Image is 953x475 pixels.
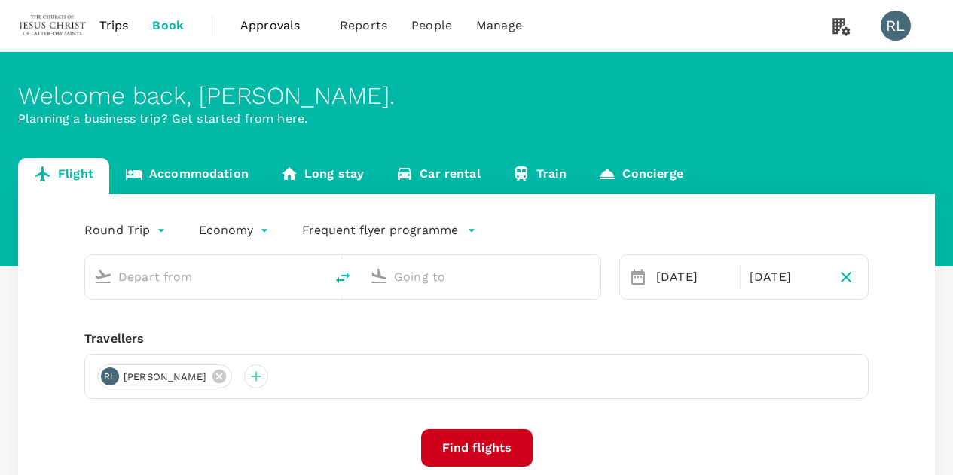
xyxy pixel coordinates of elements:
[744,262,830,292] div: [DATE]
[314,275,317,278] button: Open
[97,364,232,388] div: RL[PERSON_NAME]
[302,221,476,239] button: Frequent flyer programme
[421,429,533,467] button: Find flights
[325,260,361,296] button: delete
[476,17,522,35] span: Manage
[650,262,737,292] div: [DATE]
[199,218,272,242] div: Economy
[115,370,215,385] span: [PERSON_NAME]
[18,82,935,110] div: Welcome back , [PERSON_NAME] .
[264,158,380,194] a: Long stay
[18,158,109,194] a: Flight
[101,367,119,385] div: RL
[109,158,264,194] a: Accommodation
[411,17,452,35] span: People
[152,17,184,35] span: Book
[590,275,593,278] button: Open
[240,17,316,35] span: Approvals
[881,11,911,41] div: RL
[496,158,583,194] a: Train
[340,17,387,35] span: Reports
[380,158,496,194] a: Car rental
[394,265,569,288] input: Going to
[18,9,87,42] img: The Malaysian Church of Jesus Christ of Latter-day Saints
[84,330,869,348] div: Travellers
[18,110,935,128] p: Planning a business trip? Get started from here.
[302,221,458,239] p: Frequent flyer programme
[84,218,169,242] div: Round Trip
[99,17,129,35] span: Trips
[118,265,293,288] input: Depart from
[582,158,698,194] a: Concierge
